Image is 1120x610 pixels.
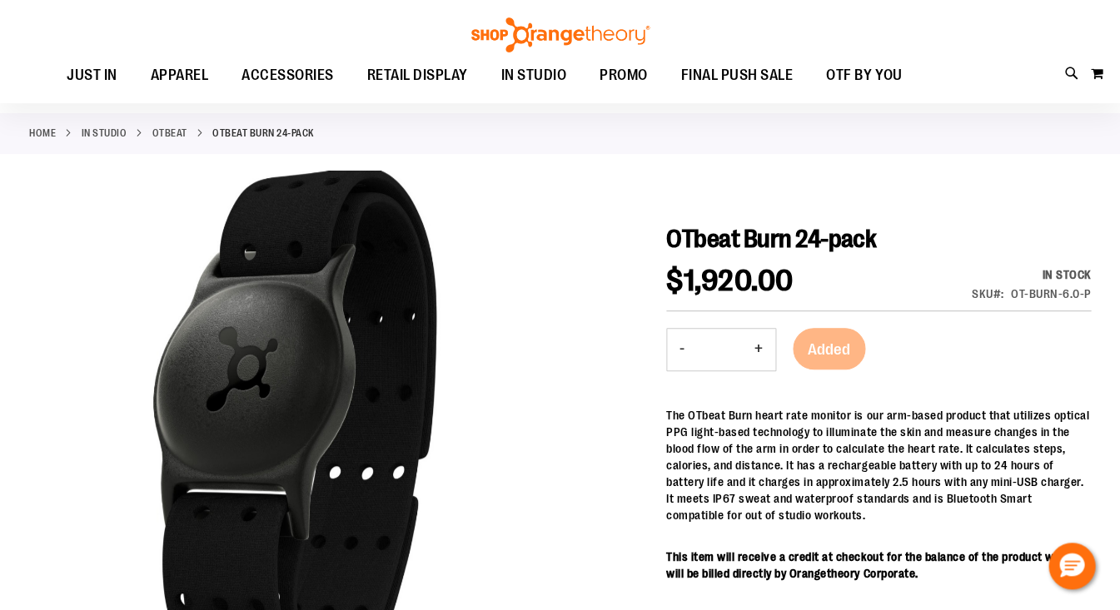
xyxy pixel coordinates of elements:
[225,57,351,95] a: ACCESSORIES
[469,17,652,52] img: Shop Orangetheory
[972,266,1092,283] div: Availability
[1042,268,1091,281] span: In stock
[501,57,567,94] span: IN STUDIO
[697,330,742,369] input: Product quantity
[600,57,648,94] span: PROMO
[351,57,485,95] a: RETAIL DISPLAY
[972,287,1004,300] strong: SKU
[152,126,187,141] a: OTbeat
[681,57,794,94] span: FINAL PUSH SALE
[151,57,209,94] span: APPAREL
[485,57,584,94] a: IN STUDIO
[82,126,127,141] a: IN STUDIO
[134,57,226,95] a: APPAREL
[241,57,334,94] span: ACCESSORIES
[29,126,56,141] a: Home
[1011,285,1092,302] div: OT-BURN-6.0-P
[367,57,468,94] span: RETAIL DISPLAY
[666,225,876,253] span: OTbeat Burn 24-pack
[665,57,810,95] a: FINAL PUSH SALE
[583,57,665,95] a: PROMO
[826,57,902,94] span: OTF BY YOU
[742,329,775,370] button: Increase product quantity
[809,57,918,95] a: OTF BY YOU
[667,329,697,370] button: Decrease product quantity
[212,126,314,141] strong: OTbeat Burn 24-pack
[666,407,1091,523] p: The OTbeat Burn heart rate monitor is our arm-based product that utilizes optical PPG light-based...
[666,264,794,298] span: $1,920.00
[67,57,117,94] span: JUST IN
[666,550,1075,580] b: This item will receive a credit at checkout for the balance of the product which will be billed d...
[50,57,134,95] a: JUST IN
[1048,543,1095,589] button: Hello, have a question? Let’s chat.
